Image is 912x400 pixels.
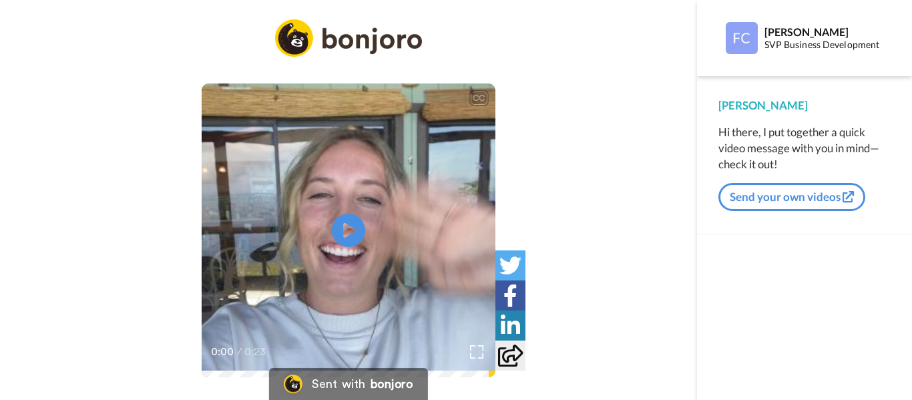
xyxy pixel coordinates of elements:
[764,39,890,51] div: SVP Business Development
[237,344,242,360] span: /
[726,22,758,54] img: Profile Image
[211,344,234,360] span: 0:00
[470,345,483,359] img: Full screen
[718,183,865,211] a: Send your own videos
[764,25,890,38] div: [PERSON_NAME]
[269,368,428,400] a: Bonjoro LogoSent withbonjoro
[718,97,891,114] div: [PERSON_NAME]
[371,378,413,390] div: bonjoro
[284,375,302,393] img: Bonjoro Logo
[244,344,268,360] span: 0:23
[718,124,891,172] div: Hi there, I put together a quick video message with you in mind—check it out!
[275,19,422,57] img: logo_full.png
[312,378,365,390] div: Sent with
[471,91,487,105] div: CC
